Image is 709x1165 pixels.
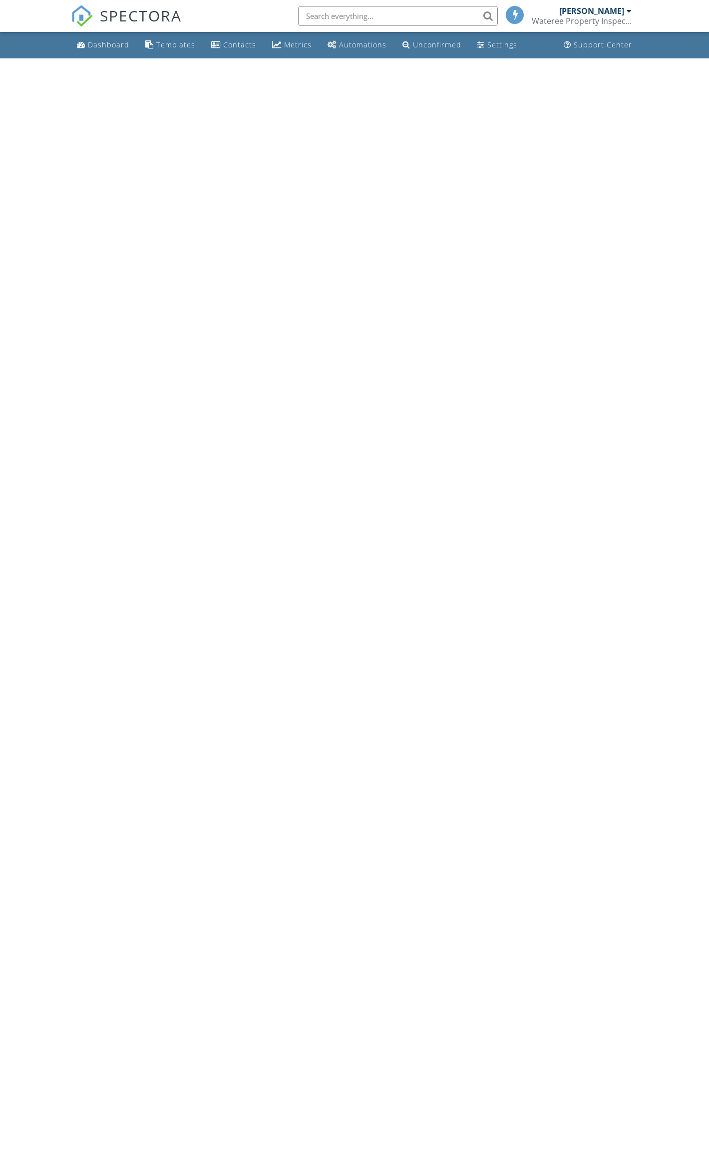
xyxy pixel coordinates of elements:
div: [PERSON_NAME] [559,6,624,16]
input: Search everything... [298,6,498,26]
a: Contacts [207,36,260,54]
a: Settings [473,36,521,54]
a: Dashboard [73,36,133,54]
div: Automations [339,40,386,49]
img: The Best Home Inspection Software - Spectora [71,5,93,27]
div: Support Center [574,40,632,49]
div: Settings [487,40,517,49]
a: Support Center [560,36,636,54]
div: Contacts [223,40,256,49]
a: Metrics [268,36,316,54]
a: SPECTORA [71,13,182,34]
div: Dashboard [88,40,129,49]
div: Unconfirmed [413,40,461,49]
div: Templates [156,40,195,49]
span: SPECTORA [100,5,182,26]
a: Unconfirmed [398,36,465,54]
a: Templates [141,36,199,54]
div: Metrics [284,40,312,49]
div: Wateree Property Inspections LLC [532,16,632,26]
a: Automations (Basic) [324,36,390,54]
